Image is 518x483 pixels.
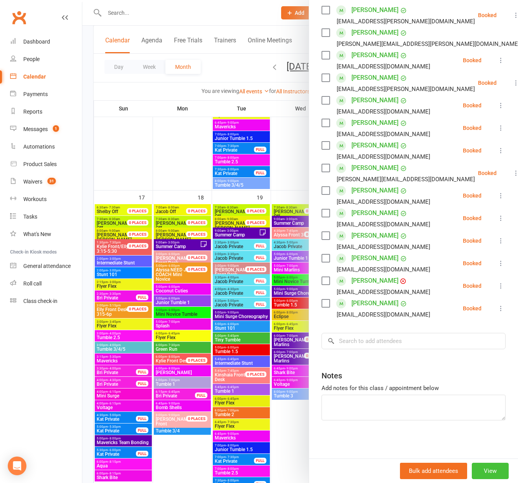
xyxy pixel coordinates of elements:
[337,310,430,320] div: [EMAIL_ADDRESS][DOMAIN_NAME]
[23,178,42,185] div: Waivers
[10,292,82,310] a: Class kiosk mode
[351,26,398,39] a: [PERSON_NAME]
[23,280,42,287] div: Roll call
[337,129,430,139] div: [EMAIL_ADDRESS][DOMAIN_NAME]
[10,51,82,68] a: People
[463,283,481,289] div: Booked
[23,56,40,62] div: People
[10,138,82,156] a: Automations
[23,298,57,304] div: Class check-in
[463,261,481,266] div: Booked
[47,178,56,184] span: 31
[10,33,82,51] a: Dashboard
[463,306,481,311] div: Booked
[351,49,398,61] a: [PERSON_NAME]
[23,126,48,132] div: Messages
[23,161,57,167] div: Product Sales
[400,463,467,479] button: Bulk add attendees
[351,72,398,84] a: [PERSON_NAME]
[10,173,82,191] a: Waivers 31
[337,84,475,94] div: [EMAIL_ADDRESS][PERSON_NAME][DOMAIN_NAME]
[10,257,82,275] a: General attendance kiosk mode
[478,170,497,176] div: Booked
[351,229,398,242] a: [PERSON_NAME]
[463,215,481,221] div: Booked
[351,297,398,310] a: [PERSON_NAME]
[337,107,430,117] div: [EMAIL_ADDRESS][DOMAIN_NAME]
[23,263,71,269] div: General attendance
[472,463,509,479] button: View
[351,207,398,219] a: [PERSON_NAME]
[351,139,398,152] a: [PERSON_NAME]
[463,58,481,63] div: Booked
[10,103,82,121] a: Reports
[337,152,430,162] div: [EMAIL_ADDRESS][DOMAIN_NAME]
[23,213,37,220] div: Tasks
[9,8,29,27] a: Clubworx
[10,208,82,226] a: Tasks
[463,103,481,108] div: Booked
[337,287,430,297] div: [EMAIL_ADDRESS][DOMAIN_NAME]
[10,156,82,173] a: Product Sales
[23,73,46,80] div: Calendar
[351,94,398,107] a: [PERSON_NAME]
[23,38,50,45] div: Dashboard
[322,383,506,393] div: Add notes for this class / appointment below
[53,125,59,132] span: 1
[322,370,342,381] div: Notes
[337,264,430,275] div: [EMAIL_ADDRESS][DOMAIN_NAME]
[10,191,82,208] a: Workouts
[351,275,398,287] a: [PERSON_NAME]
[351,4,398,16] a: [PERSON_NAME]
[322,333,506,349] input: Search to add attendees
[478,80,497,86] div: Booked
[337,174,475,184] div: [PERSON_NAME][EMAIL_ADDRESS][DOMAIN_NAME]
[351,184,398,197] a: [PERSON_NAME]
[337,242,430,252] div: [EMAIL_ADDRESS][DOMAIN_NAME]
[8,457,26,475] div: Open Intercom Messenger
[337,197,430,207] div: [EMAIL_ADDRESS][DOMAIN_NAME]
[351,252,398,264] a: [PERSON_NAME]
[23,143,55,150] div: Automations
[351,117,398,129] a: [PERSON_NAME]
[23,91,48,97] div: Payments
[337,16,475,26] div: [EMAIL_ADDRESS][PERSON_NAME][DOMAIN_NAME]
[23,231,51,237] div: What's New
[478,12,497,18] div: Booked
[351,162,398,174] a: [PERSON_NAME]
[23,108,42,115] div: Reports
[10,275,82,292] a: Roll call
[10,121,82,138] a: Messages 1
[10,86,82,103] a: Payments
[463,193,481,198] div: Booked
[463,238,481,243] div: Booked
[463,125,481,131] div: Booked
[10,226,82,243] a: What's New
[337,219,430,229] div: [EMAIL_ADDRESS][DOMAIN_NAME]
[463,148,481,153] div: Booked
[337,61,430,72] div: [EMAIL_ADDRESS][DOMAIN_NAME]
[10,68,82,86] a: Calendar
[23,196,47,202] div: Workouts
